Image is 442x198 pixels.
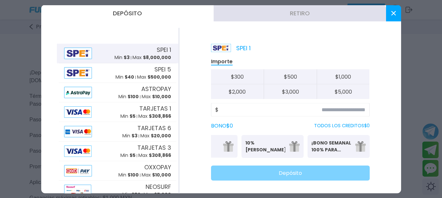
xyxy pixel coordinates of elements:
[57,83,178,102] button: AlipayASTROPAYMin $100Max $10,000
[57,122,178,141] button: AlipayTARJETAS 6Min $3Max $20,000
[152,93,171,100] span: $ 10,000
[141,84,171,93] span: ASTROPAY
[245,139,285,153] p: 10% [PERSON_NAME]
[146,182,171,191] span: NEOSURF
[132,191,141,198] span: $ 50
[57,43,178,63] button: AlipaySPEI 1Min $3Max $8,000,000
[57,63,178,83] button: AlipaySPEI 5Min $40Max $500,000
[137,143,171,152] span: TARJETAS 3
[64,126,92,137] img: Alipay
[130,113,135,119] span: $ 5
[151,132,171,139] span: $ 20,000
[149,113,171,119] span: $ 308,866
[137,124,171,132] span: TARJETAS 6
[115,54,130,61] p: Min
[142,93,171,100] p: Max
[317,69,370,84] button: $1,000
[122,191,141,198] p: Min
[133,54,171,61] p: Max
[138,113,171,120] p: Max
[264,69,317,84] button: $500
[140,132,171,139] p: Max
[211,84,264,99] button: $2,000
[64,86,92,98] img: Alipay
[211,122,233,129] label: BONO $ 0
[120,113,135,120] p: Min
[355,141,366,151] img: gift
[137,74,171,81] p: Max
[138,152,171,159] p: Max
[149,152,171,159] span: $ 308,866
[128,93,139,100] span: $ 100
[154,191,171,198] span: $ 5,000
[308,135,370,158] button: ¡BONO SEMANAL 100% PARA DEPORTES!
[317,84,370,99] button: $5,000
[241,135,304,158] button: 10% [PERSON_NAME]
[125,74,134,80] span: $ 40
[211,58,233,65] p: Importe
[118,172,139,178] p: Min
[120,152,135,159] p: Min
[264,84,317,99] button: $3,000
[57,141,178,161] button: AlipayTARJETAS 3Min $5Max $308,866
[64,165,92,176] img: Alipay
[157,45,171,54] span: SPEI 1
[215,106,219,114] span: $
[139,104,171,113] span: TARJETAS 1
[311,139,351,153] p: ¡BONO SEMANAL 100% PARA DEPORTES!
[64,47,92,59] img: Alipay
[211,43,251,52] p: SPEI 1
[124,54,130,61] span: $ 3
[132,132,137,139] span: $ 3
[64,184,91,196] img: Alipay
[118,93,139,100] p: Min
[142,172,171,178] p: Max
[143,54,171,61] span: $ 8,000,000
[122,132,137,139] p: Min
[211,69,264,84] button: $300
[115,74,134,81] p: Min
[64,106,92,117] img: Alipay
[214,5,386,21] button: Retiro
[152,172,171,178] span: $ 10,000
[57,102,178,122] button: AlipayTARJETAS 1Min $5Max $308,866
[128,172,139,178] span: $ 100
[144,163,171,172] span: OXXOPAY
[144,191,171,198] p: Max
[314,122,370,129] p: TODOS LOS CREDITOS $ 0
[289,141,300,151] img: gift
[64,67,92,78] img: Alipay
[211,165,370,180] button: Depósito
[223,141,234,151] img: gift
[154,65,171,74] span: SPEI 5
[57,161,178,180] button: AlipayOXXOPAYMin $100Max $10,000
[41,5,214,21] button: Depósito
[130,152,135,159] span: $ 5
[64,145,92,157] img: Alipay
[148,74,171,80] span: $ 500,000
[211,44,231,52] img: Platform Logo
